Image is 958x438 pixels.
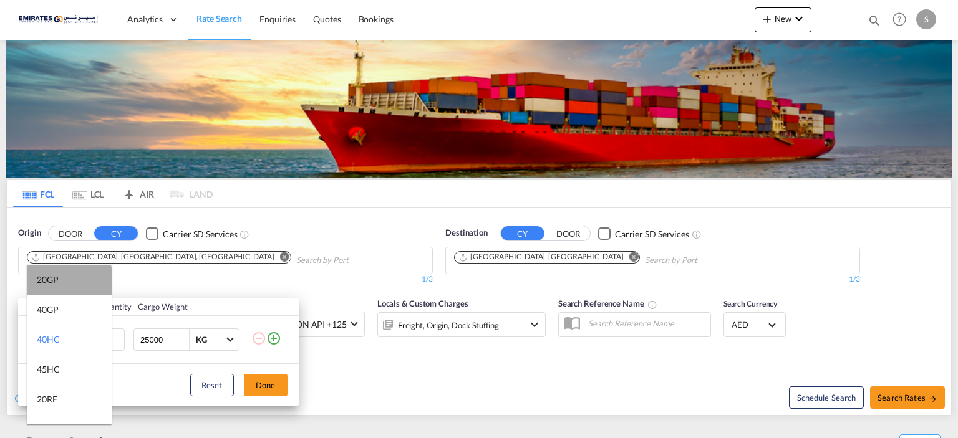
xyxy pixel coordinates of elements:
div: 20RE [37,393,57,406]
div: 40HC [37,333,60,346]
div: 45HC [37,363,60,376]
div: 20GP [37,274,59,286]
div: 40GP [37,303,59,316]
div: 40RE [37,423,57,436]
